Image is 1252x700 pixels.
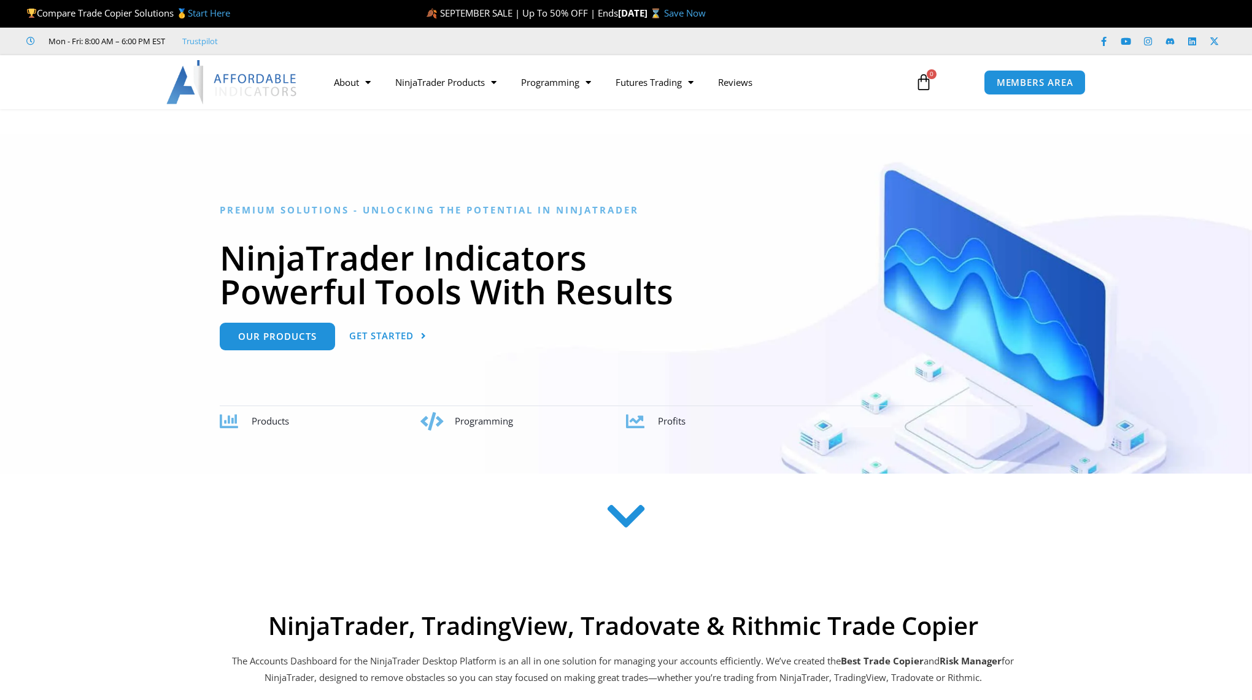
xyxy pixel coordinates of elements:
[349,331,414,340] span: Get Started
[664,7,706,19] a: Save Now
[182,34,218,48] a: Trustpilot
[841,655,924,667] b: Best Trade Copier
[997,78,1073,87] span: MEMBERS AREA
[27,9,36,18] img: 🏆
[349,323,427,350] a: Get Started
[618,7,664,19] strong: [DATE] ⌛
[45,34,165,48] span: Mon - Fri: 8:00 AM – 6:00 PM EST
[230,611,1016,640] h2: NinjaTrader, TradingView, Tradovate & Rithmic Trade Copier
[897,64,951,100] a: 0
[455,415,513,427] span: Programming
[188,7,230,19] a: Start Here
[166,60,298,104] img: LogoAI | Affordable Indicators – NinjaTrader
[220,240,1033,308] h1: NinjaTrader Indicators Powerful Tools With Results
[238,332,317,341] span: Our Products
[252,415,289,427] span: Products
[984,70,1086,95] a: MEMBERS AREA
[940,655,1002,667] strong: Risk Manager
[383,68,509,96] a: NinjaTrader Products
[927,69,937,79] span: 0
[220,323,335,350] a: Our Products
[322,68,901,96] nav: Menu
[603,68,706,96] a: Futures Trading
[509,68,603,96] a: Programming
[706,68,765,96] a: Reviews
[658,415,686,427] span: Profits
[230,653,1016,687] p: The Accounts Dashboard for the NinjaTrader Desktop Platform is an all in one solution for managin...
[26,7,230,19] span: Compare Trade Copier Solutions 🥇
[426,7,618,19] span: 🍂 SEPTEMBER SALE | Up To 50% OFF | Ends
[220,204,1033,216] h6: Premium Solutions - Unlocking the Potential in NinjaTrader
[322,68,383,96] a: About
